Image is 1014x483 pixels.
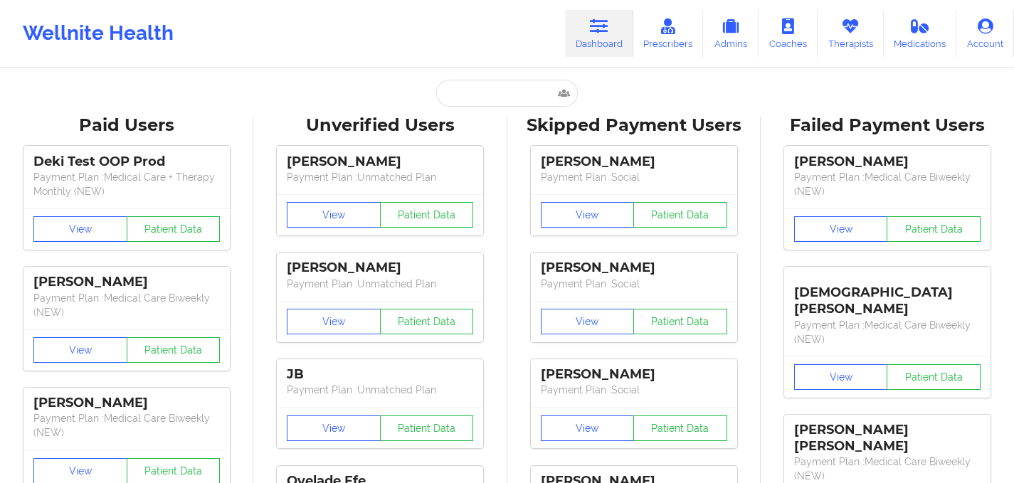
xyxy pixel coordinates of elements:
div: Unverified Users [263,115,497,137]
button: View [33,337,127,363]
p: Payment Plan : Medical Care Biweekly (NEW) [33,411,220,440]
div: [PERSON_NAME] [541,366,727,383]
p: Payment Plan : Unmatched Plan [287,170,473,184]
button: Patient Data [887,364,981,390]
p: Payment Plan : Social [541,383,727,397]
button: View [287,415,381,441]
div: [PERSON_NAME] [541,260,727,276]
button: View [541,202,635,228]
button: Patient Data [633,202,727,228]
button: View [541,415,635,441]
div: [PERSON_NAME] [541,154,727,170]
p: Payment Plan : Social [541,277,727,291]
button: Patient Data [380,202,474,228]
button: Patient Data [887,216,981,242]
div: [PERSON_NAME] [287,154,473,170]
button: View [33,216,127,242]
a: Prescribers [633,10,704,57]
div: [PERSON_NAME] [33,274,220,290]
button: View [287,309,381,334]
p: Payment Plan : Unmatched Plan [287,277,473,291]
a: Dashboard [565,10,633,57]
button: View [794,216,888,242]
p: Payment Plan : Medical Care + Therapy Monthly (NEW) [33,170,220,198]
button: View [287,202,381,228]
div: Paid Users [10,115,243,137]
div: [PERSON_NAME] [287,260,473,276]
button: View [541,309,635,334]
p: Payment Plan : Unmatched Plan [287,383,473,397]
a: Admins [703,10,759,57]
div: Skipped Payment Users [517,115,751,137]
p: Payment Plan : Medical Care Biweekly (NEW) [794,170,981,198]
div: [PERSON_NAME] [PERSON_NAME] [794,422,981,455]
div: Deki Test OOP Prod [33,154,220,170]
p: Payment Plan : Medical Care Biweekly (NEW) [794,455,981,483]
a: Therapists [818,10,884,57]
a: Coaches [759,10,818,57]
button: View [794,364,888,390]
a: Medications [884,10,957,57]
p: Payment Plan : Social [541,170,727,184]
div: Failed Payment Users [771,115,1004,137]
p: Payment Plan : Medical Care Biweekly (NEW) [794,318,981,346]
button: Patient Data [380,309,474,334]
button: Patient Data [127,216,221,242]
button: Patient Data [633,415,727,441]
p: Payment Plan : Medical Care Biweekly (NEW) [33,291,220,319]
div: [PERSON_NAME] [794,154,981,170]
button: Patient Data [633,309,727,334]
div: [DEMOGRAPHIC_DATA][PERSON_NAME] [794,274,981,317]
div: JB [287,366,473,383]
a: Account [956,10,1014,57]
div: [PERSON_NAME] [33,395,220,411]
button: Patient Data [127,337,221,363]
button: Patient Data [380,415,474,441]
